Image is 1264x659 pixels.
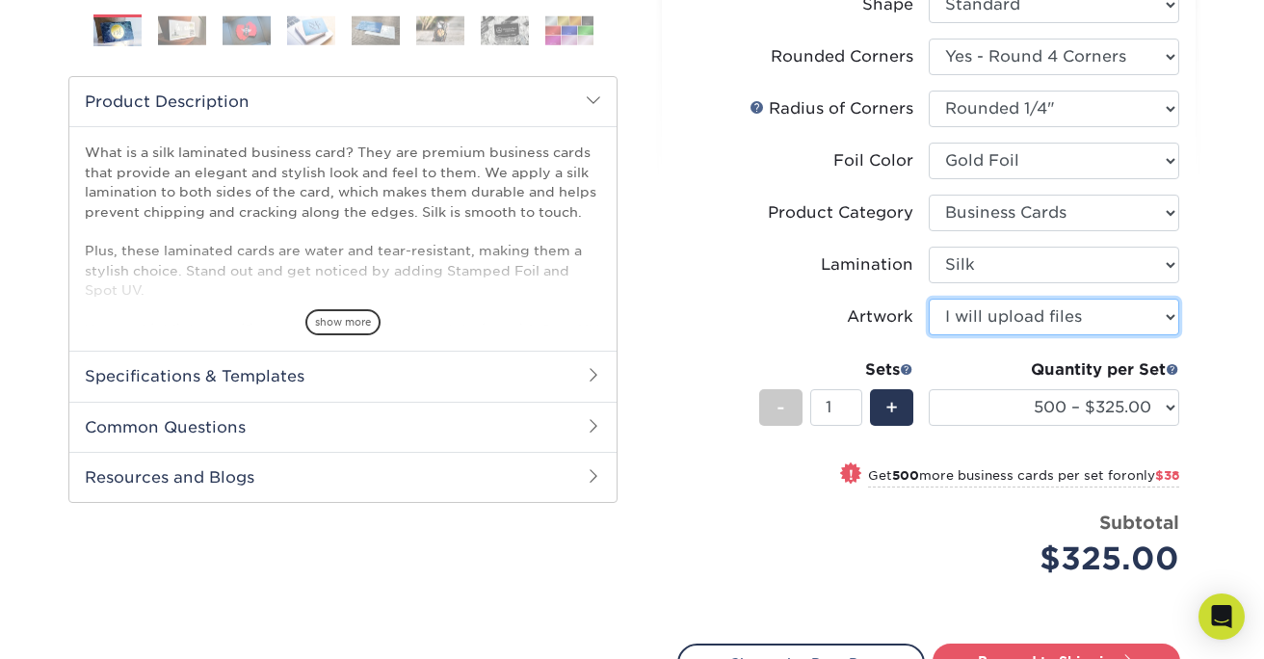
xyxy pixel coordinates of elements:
[885,393,898,422] span: +
[833,149,913,172] div: Foil Color
[868,468,1179,488] small: Get more business cards per set for
[69,452,617,502] h2: Resources and Blogs
[1198,593,1245,640] div: Open Intercom Messenger
[31,31,46,46] img: logo_orange.svg
[1127,468,1179,483] span: only
[52,112,67,127] img: tab_domain_overview_orange.svg
[1099,512,1179,533] strong: Subtotal
[31,50,46,66] img: website_grey.svg
[352,15,400,45] img: Business Cards 05
[847,305,913,329] div: Artwork
[481,15,529,45] img: Business Cards 07
[777,393,785,422] span: -
[69,402,617,452] h2: Common Questions
[821,253,913,277] div: Lamination
[213,114,325,126] div: Keywords by Traffic
[892,468,919,483] strong: 500
[545,15,593,45] img: Business Cards 08
[750,97,913,120] div: Radius of Corners
[73,114,172,126] div: Domain Overview
[50,50,212,66] div: Domain: [DOMAIN_NAME]
[771,45,913,68] div: Rounded Corners
[929,358,1179,382] div: Quantity per Set
[416,15,464,45] img: Business Cards 06
[759,358,913,382] div: Sets
[849,464,854,485] span: !
[158,15,206,45] img: Business Cards 02
[54,31,94,46] div: v 4.0.25
[768,201,913,224] div: Product Category
[943,536,1179,582] div: $325.00
[223,15,271,45] img: Business Cards 03
[93,8,142,56] img: Business Cards 01
[287,15,335,45] img: Business Cards 04
[305,309,381,335] span: show more
[1155,468,1179,483] span: $38
[85,143,601,457] p: What is a silk laminated business card? They are premium business cards that provide an elegant a...
[69,351,617,401] h2: Specifications & Templates
[69,77,617,126] h2: Product Description
[192,112,207,127] img: tab_keywords_by_traffic_grey.svg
